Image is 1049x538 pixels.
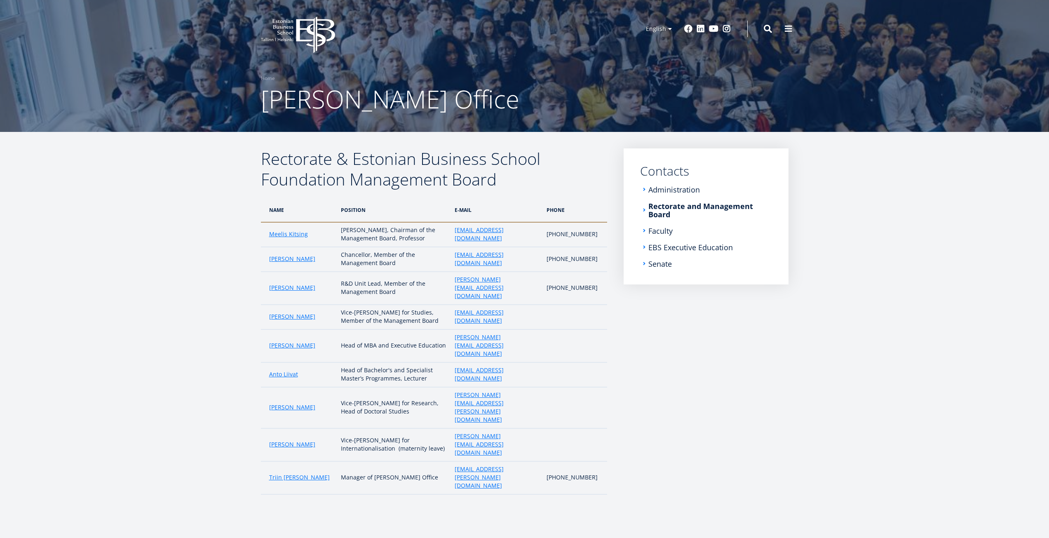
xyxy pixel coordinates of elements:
[269,473,330,482] a: Triin [PERSON_NAME]
[337,198,451,222] th: POSition
[337,247,451,272] td: Chancellor, Member of the Management Board
[337,329,451,362] td: Head of MBA and Executive Education
[261,74,275,82] a: Home
[269,403,315,411] a: [PERSON_NAME]
[542,247,607,272] td: [PHONE_NUMBER]
[337,305,451,329] td: Vice-[PERSON_NAME] for Studies, Member of the Management Board
[684,25,692,33] a: Facebook
[455,275,538,300] a: [PERSON_NAME][EMAIL_ADDRESS][DOMAIN_NAME]
[709,25,718,33] a: Youtube
[337,428,451,461] td: Vice-[PERSON_NAME] for Internationalisation (maternity leave)
[648,202,772,218] a: Rectorate and Management Board
[648,243,733,251] a: EBS Executive Education
[547,230,598,238] p: [PHONE_NUMBER]
[640,165,772,177] a: Contacts
[269,230,308,238] a: Meelis Kitsing
[337,362,451,387] td: Head of Bachelor's and Specialist Master’s Programmes, Lecturer
[337,387,451,428] td: Vice-[PERSON_NAME] for Research, Head of Doctoral Studies
[455,366,538,383] a: [EMAIL_ADDRESS][DOMAIN_NAME]
[261,198,337,222] th: NAME
[269,341,315,350] a: [PERSON_NAME]
[455,391,538,424] a: [PERSON_NAME][EMAIL_ADDRESS][PERSON_NAME][DOMAIN_NAME]
[451,198,542,222] th: e-mail
[269,440,315,449] a: [PERSON_NAME]
[542,198,607,222] th: phone
[455,333,538,358] a: [PERSON_NAME][EMAIL_ADDRESS][DOMAIN_NAME]
[337,272,451,305] td: R&D Unit Lead, Member of the Management Board
[455,226,538,242] a: [EMAIL_ADDRESS][DOMAIN_NAME]
[261,148,607,190] h2: Rectorate & Estonian Business School Foundation Management Board
[337,461,451,494] td: Manager of [PERSON_NAME] Office
[542,461,607,494] td: [PHONE_NUMBER]
[269,312,315,321] a: [PERSON_NAME]
[648,227,673,235] a: Faculty
[269,284,315,292] a: [PERSON_NAME]
[697,25,705,33] a: Linkedin
[455,308,538,325] a: [EMAIL_ADDRESS][DOMAIN_NAME]
[542,272,607,305] td: [PHONE_NUMBER]
[455,432,538,457] a: [PERSON_NAME][EMAIL_ADDRESS][DOMAIN_NAME]
[269,370,298,378] a: Anto Liivat
[723,25,731,33] a: Instagram
[261,82,519,116] span: [PERSON_NAME] Office
[269,255,315,263] a: [PERSON_NAME]
[455,251,538,267] a: [EMAIL_ADDRESS][DOMAIN_NAME]
[455,465,538,490] a: [EMAIL_ADDRESS][PERSON_NAME][DOMAIN_NAME]
[648,186,700,194] a: Administration
[341,226,446,242] p: [PERSON_NAME], Chairman of the Management Board, Professor
[648,260,672,268] a: Senate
